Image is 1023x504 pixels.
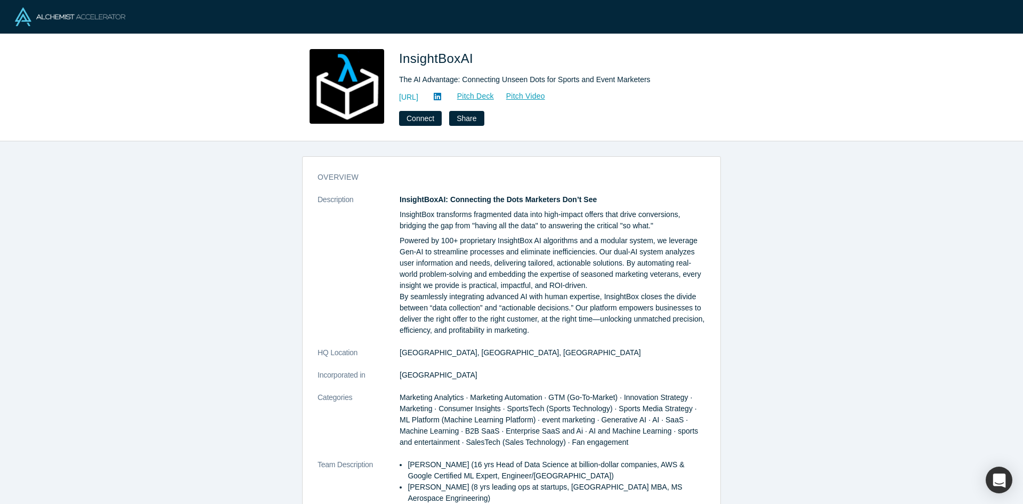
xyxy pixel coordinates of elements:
[449,111,484,126] button: Share
[494,90,546,102] a: Pitch Video
[400,195,597,204] strong: InsightBoxAI: Connecting the Dots Marketers Don’t See
[318,172,691,183] h3: overview
[445,90,494,102] a: Pitch Deck
[399,111,442,126] button: Connect
[400,393,698,446] span: Marketing Analytics · Marketing Automation · GTM (Go-To-Market) · Innovation Strategy · Marketing...
[310,49,384,124] img: InsightBoxAI's Logo
[318,347,400,370] dt: HQ Location
[400,209,705,231] p: InsightBox transforms fragmented data into high-impact offers that drive conversions, bridging th...
[408,482,705,504] li: [PERSON_NAME] (8 yrs leading ops at startups, [GEOGRAPHIC_DATA] MBA, MS Aerospace Engrineering)
[408,459,705,482] li: [PERSON_NAME] (16 yrs Head of Data Science at billion-dollar companies, AWS & Google Certified ML...
[399,92,418,103] a: [URL]
[318,392,400,459] dt: Categories
[318,370,400,392] dt: Incorporated in
[400,235,705,336] p: Powered by 100+ proprietary InsightBox AI algorithms and a modular system, we leverage Gen-AI to ...
[400,347,705,358] dd: [GEOGRAPHIC_DATA], [GEOGRAPHIC_DATA], [GEOGRAPHIC_DATA]
[399,74,697,85] div: The AI Advantage: Connecting Unseen Dots for Sports and Event Marketers
[399,51,477,66] span: InsightBoxAI
[15,7,125,26] img: Alchemist Logo
[400,370,705,381] dd: [GEOGRAPHIC_DATA]
[318,194,400,347] dt: Description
